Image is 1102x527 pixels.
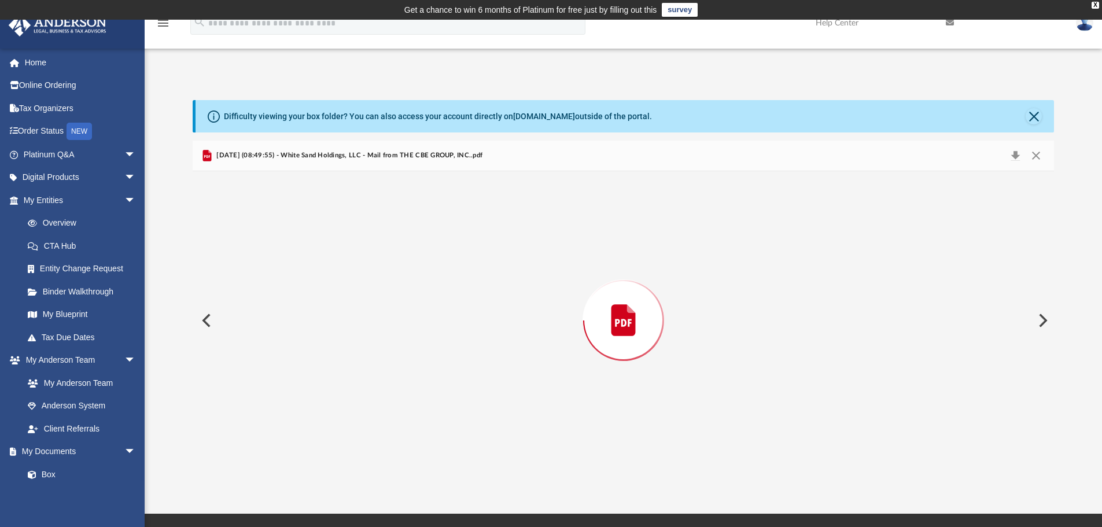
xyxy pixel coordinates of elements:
[193,141,1055,470] div: Preview
[124,189,148,212] span: arrow_drop_down
[16,371,142,395] a: My Anderson Team
[5,14,110,36] img: Anderson Advisors Platinum Portal
[16,234,153,257] a: CTA Hub
[16,417,148,440] a: Client Referrals
[214,150,482,161] span: [DATE] (08:49:55) - White Sand Holdings, LLC - Mail from THE CBE GROUP, INC..pdf
[1026,148,1046,164] button: Close
[8,166,153,189] a: Digital Productsarrow_drop_down
[67,123,92,140] div: NEW
[16,395,148,418] a: Anderson System
[124,440,148,464] span: arrow_drop_down
[662,3,698,17] a: survey
[16,212,153,235] a: Overview
[404,3,657,17] div: Get a chance to win 6 months of Platinum for free just by filling out this
[8,51,153,74] a: Home
[156,16,170,30] i: menu
[16,257,153,281] a: Entity Change Request
[124,166,148,190] span: arrow_drop_down
[193,16,206,28] i: search
[8,74,153,97] a: Online Ordering
[8,189,153,212] a: My Entitiesarrow_drop_down
[1026,108,1042,124] button: Close
[8,143,153,166] a: Platinum Q&Aarrow_drop_down
[124,349,148,373] span: arrow_drop_down
[16,326,153,349] a: Tax Due Dates
[16,303,148,326] a: My Blueprint
[8,120,153,143] a: Order StatusNEW
[124,143,148,167] span: arrow_drop_down
[16,463,142,486] a: Box
[1005,148,1026,164] button: Download
[1092,2,1099,9] div: close
[16,486,148,509] a: Meeting Minutes
[16,280,153,303] a: Binder Walkthrough
[1076,14,1093,31] img: User Pic
[1029,304,1055,337] button: Next File
[8,349,148,372] a: My Anderson Teamarrow_drop_down
[8,440,148,463] a: My Documentsarrow_drop_down
[224,110,652,123] div: Difficulty viewing your box folder? You can also access your account directly on outside of the p...
[193,304,218,337] button: Previous File
[513,112,575,121] a: [DOMAIN_NAME]
[8,97,153,120] a: Tax Organizers
[156,22,170,30] a: menu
